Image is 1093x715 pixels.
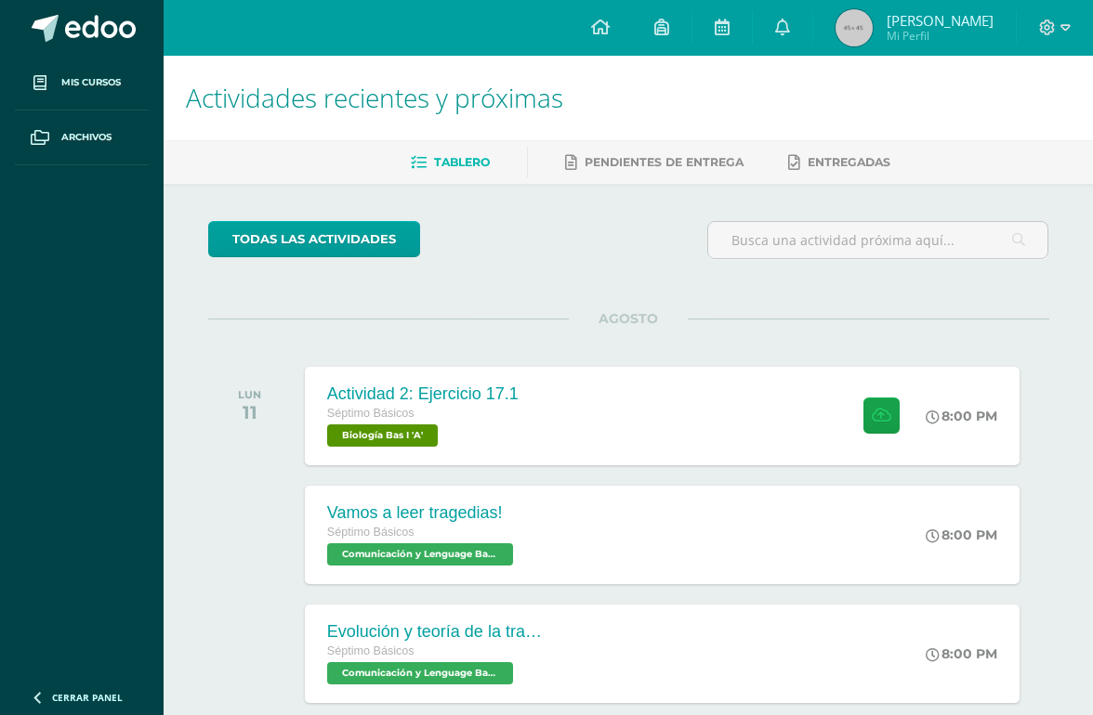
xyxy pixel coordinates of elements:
span: Séptimo Básicos [327,407,415,420]
span: Mis cursos [61,75,121,90]
span: Mi Perfil [887,28,994,44]
span: Entregadas [808,155,890,169]
div: 8:00 PM [926,408,997,424]
div: Vamos a leer tragedias! [327,503,518,523]
a: Pendientes de entrega [565,148,744,177]
span: Biología Bas I 'A' [327,424,438,447]
div: Evolución y teoría de la tragedia [327,622,550,642]
a: todas las Actividades [208,221,420,257]
span: [PERSON_NAME] [887,11,994,30]
img: 45x45 [836,9,873,46]
div: 11 [238,401,261,423]
a: Archivos [15,110,149,165]
div: 8:00 PM [926,526,997,543]
div: Actividad 2: Ejercicio 17.1 [327,384,519,404]
span: Archivos [61,130,112,145]
span: AGOSTO [569,310,688,327]
span: Séptimo Básicos [327,526,415,539]
span: Comunicación y Lenguage Bas I 'A' [327,662,513,684]
span: Pendientes de entrega [585,155,744,169]
div: 8:00 PM [926,645,997,662]
span: Tablero [434,155,490,169]
span: Cerrar panel [52,691,123,704]
span: Comunicación y Lenguage Bas I 'A' [327,543,513,565]
span: Actividades recientes y próximas [186,80,563,115]
a: Mis cursos [15,56,149,110]
input: Busca una actividad próxima aquí... [708,222,1048,258]
a: Tablero [411,148,490,177]
div: LUN [238,388,261,401]
span: Séptimo Básicos [327,644,415,657]
a: Entregadas [788,148,890,177]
